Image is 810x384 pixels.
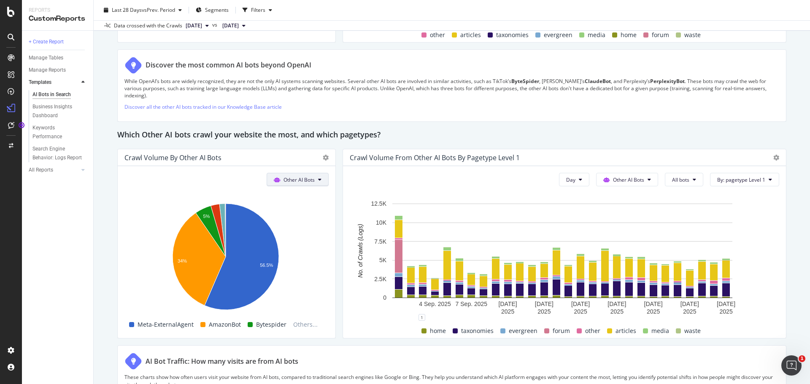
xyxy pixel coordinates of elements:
[571,300,590,307] text: [DATE]
[461,326,494,336] span: taxonomies
[684,326,701,336] span: waste
[374,275,386,282] text: 2.5K
[124,78,779,99] p: While OpenAI’s bots are widely recognized, they are not the only AI systems scanning websites. Se...
[501,308,514,314] text: 2025
[460,30,481,40] span: articles
[182,21,212,31] button: [DATE]
[29,7,86,14] div: Reports
[430,30,445,40] span: other
[29,166,79,175] a: All Reports
[239,3,275,17] button: Filters
[559,173,589,186] button: Day
[781,355,802,376] iframe: Intercom live chat
[178,258,187,263] text: 34%
[799,355,805,362] span: 1
[209,320,241,330] span: AmazonBot
[621,30,637,40] span: home
[499,300,517,307] text: [DATE]
[32,90,71,99] div: AI Bots in Search
[613,176,644,183] span: Other AI Bots
[29,38,87,46] a: + Create Report
[32,90,87,99] a: AI Bots in Search
[29,54,63,62] div: Manage Tables
[607,300,626,307] text: [DATE]
[343,149,786,338] div: Crawl Volume from Other AI Bots by pagetype Level 1DayOther AI BotsAll botsBy: pagetype Level 1A ...
[29,38,64,46] div: + Create Report
[29,66,87,75] a: Manage Reports
[610,308,624,314] text: 2025
[588,30,605,40] span: media
[665,173,703,186] button: All bots
[138,320,194,330] span: Meta-ExternalAgent
[146,60,311,70] div: Discover the most common AI bots beyond OpenAI
[684,30,701,40] span: waste
[544,30,572,40] span: evergreen
[117,49,786,122] div: Discover the most common AI bots beyond OpenAIWhile OpenAI’s bots are widely recognized, they are...
[650,78,685,85] strong: PerplexityBot
[717,300,735,307] text: [DATE]
[574,308,587,314] text: 2025
[29,78,79,87] a: Templates
[186,22,202,30] span: 2025 Sep. 22nd
[418,314,425,321] div: 1
[720,308,733,314] text: 2025
[644,300,663,307] text: [DATE]
[29,54,87,62] a: Manage Tables
[350,153,520,162] div: Crawl Volume from Other AI Bots by pagetype Level 1
[260,262,273,267] text: 56.5%
[430,326,446,336] span: home
[374,238,386,244] text: 7.5K
[537,308,551,314] text: 2025
[29,78,51,87] div: Templates
[383,294,386,301] text: 0
[32,145,82,162] div: Search Engine Behavior: Logs Report
[212,21,219,29] span: vs
[124,199,327,317] svg: A chart.
[142,6,175,13] span: vs Prev. Period
[376,219,387,226] text: 10K
[509,326,537,336] span: evergreen
[114,22,182,30] div: Data crossed with the Crawls
[350,199,775,317] svg: A chart.
[680,300,699,307] text: [DATE]
[496,30,529,40] span: taxonomies
[585,78,611,85] strong: ClaudeBot
[717,176,765,183] span: By: pagetype Level 1
[456,300,488,307] text: 7 Sep. 2025
[256,320,286,330] span: Bytespider
[205,6,229,13] span: Segments
[710,173,779,186] button: By: pagetype Level 1
[672,176,689,183] span: All bots
[112,6,142,13] span: Last 28 Days
[117,149,336,338] div: Crawl Volume by Other AI BotsOther AI BotsA chart.Meta-ExternalAgentAmazonBotBytespiderOthers...
[117,129,381,142] h2: Which Other AI bots crawl your website the most, and which pagetypes?
[124,103,282,110] a: Discover all the other AI bots tracked in our Knowledge Base article
[29,14,86,24] div: CustomReports
[32,102,81,120] div: Business Insights Dashboard
[192,3,232,17] button: Segments
[222,22,239,30] span: 2025 Aug. 25th
[18,121,25,129] div: Tooltip anchor
[29,166,53,175] div: All Reports
[379,257,387,263] text: 5K
[251,6,265,13] div: Filters
[146,357,298,366] div: AI Bot Traffic: How many visits are from AI bots
[124,153,221,162] div: Crawl Volume by Other AI Bots
[357,224,364,278] text: No. of Crawls (Logs)
[553,326,570,336] span: forum
[267,173,329,186] button: Other AI Bots
[32,102,87,120] a: Business Insights Dashboard
[117,129,786,142] div: Which Other AI bots crawl your website the most, and which pagetypes?
[32,124,80,141] div: Keywords Performance
[651,326,669,336] span: media
[647,308,660,314] text: 2025
[203,213,210,218] text: 5%
[683,308,696,314] text: 2025
[585,326,600,336] span: other
[32,145,87,162] a: Search Engine Behavior: Logs Report
[652,30,669,40] span: forum
[596,173,658,186] button: Other AI Bots
[371,200,386,207] text: 12.5K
